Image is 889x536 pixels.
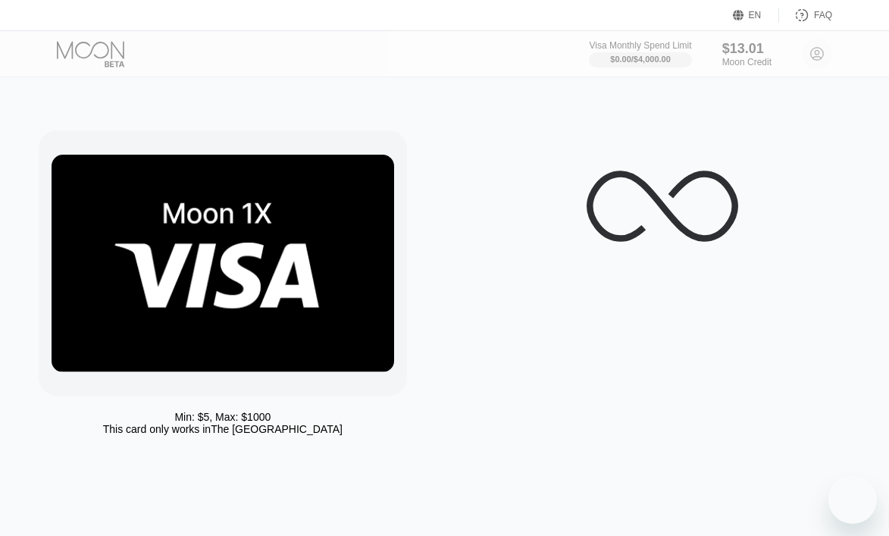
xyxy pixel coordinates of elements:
[749,10,762,20] div: EN
[814,10,832,20] div: FAQ
[589,40,691,67] div: Visa Monthly Spend Limit$0.00/$4,000.00
[174,411,271,423] div: Min: $ 5 , Max: $ 1000
[589,40,691,51] div: Visa Monthly Spend Limit
[733,8,779,23] div: EN
[828,475,877,524] iframe: Button to launch messaging window
[610,55,671,64] div: $0.00 / $4,000.00
[779,8,832,23] div: FAQ
[103,423,343,435] div: This card only works in The [GEOGRAPHIC_DATA]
